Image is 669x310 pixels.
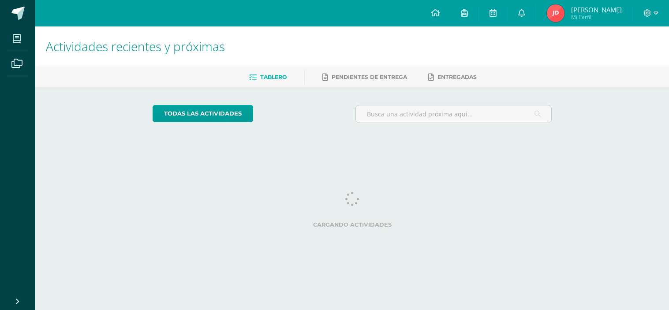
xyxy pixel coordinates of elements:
a: Tablero [249,70,287,84]
span: Pendientes de entrega [332,74,407,80]
input: Busca una actividad próxima aquí... [356,105,551,123]
a: todas las Actividades [153,105,253,122]
img: 9e286267329b314d6b19cc028113f156.png [547,4,564,22]
a: Pendientes de entrega [322,70,407,84]
span: Entregadas [437,74,477,80]
span: Mi Perfil [571,13,622,21]
label: Cargando actividades [153,221,552,228]
span: Tablero [260,74,287,80]
a: Entregadas [428,70,477,84]
span: [PERSON_NAME] [571,5,622,14]
span: Actividades recientes y próximas [46,38,225,55]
